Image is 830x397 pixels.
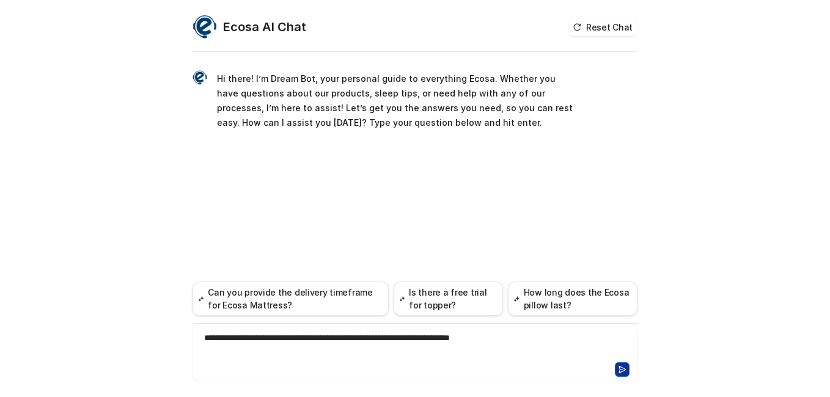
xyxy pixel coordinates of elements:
img: Widget [193,70,207,85]
p: Hi there! I’m Dream Bot, your personal guide to everything Ecosa. Whether you have questions abou... [217,71,575,130]
button: Is there a free trial for topper? [394,282,503,316]
h2: Ecosa AI Chat [223,18,306,35]
button: Can you provide the delivery timeframe for Ecosa Mattress? [193,282,389,316]
img: Widget [193,15,217,39]
button: Reset Chat [569,18,637,36]
button: How long does the Ecosa pillow last? [508,282,637,316]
